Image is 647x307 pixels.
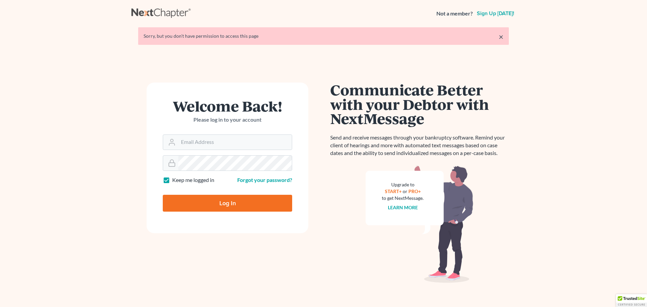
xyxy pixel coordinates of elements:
a: Sign up [DATE]! [475,11,516,16]
div: Upgrade to [382,181,424,188]
a: START+ [385,188,402,194]
div: TrustedSite Certified [616,294,647,307]
div: Sorry, but you don't have permission to access this page [144,33,503,39]
h1: Welcome Back! [163,99,292,113]
input: Log In [163,195,292,212]
strong: Not a member? [436,10,473,18]
p: Please log in to your account [163,116,292,124]
div: to get NextMessage. [382,195,424,202]
label: Keep me logged in [172,176,214,184]
h1: Communicate Better with your Debtor with NextMessage [330,83,509,126]
a: Learn more [388,205,418,210]
span: or [403,188,407,194]
a: × [499,33,503,41]
p: Send and receive messages through your bankruptcy software. Remind your client of hearings and mo... [330,134,509,157]
a: PRO+ [408,188,421,194]
input: Email Address [178,135,292,150]
img: nextmessage_bg-59042aed3d76b12b5cd301f8e5b87938c9018125f34e5fa2b7a6b67550977c72.svg [366,165,473,283]
a: Forgot your password? [237,177,292,183]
